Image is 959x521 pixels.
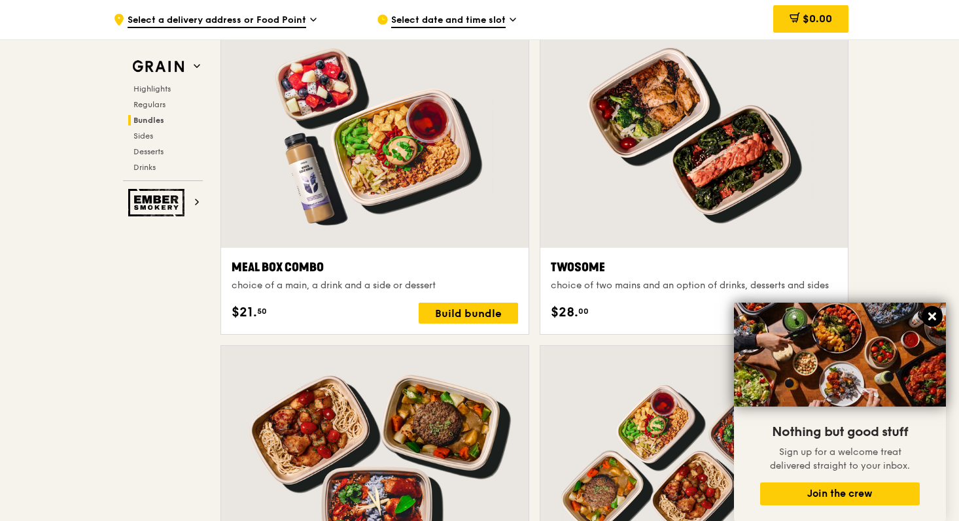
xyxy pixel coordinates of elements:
[133,147,164,156] span: Desserts
[734,303,946,407] img: DSC07876-Edit02-Large.jpeg
[419,303,518,324] div: Build bundle
[770,446,910,471] span: Sign up for a welcome treat delivered straight to your inbox.
[257,306,267,316] span: 50
[760,482,920,505] button: Join the crew
[551,303,578,322] span: $28.
[551,279,837,292] div: choice of two mains and an option of drinks, desserts and sides
[133,131,153,141] span: Sides
[133,100,166,109] span: Regulars
[922,306,943,327] button: Close
[391,14,506,28] span: Select date and time slot
[232,303,257,322] span: $21.
[128,14,306,28] span: Select a delivery address or Food Point
[128,189,188,216] img: Ember Smokery web logo
[232,258,518,277] div: Meal Box Combo
[133,163,156,172] span: Drinks
[133,84,171,93] span: Highlights
[551,258,837,277] div: Twosome
[133,116,164,125] span: Bundles
[232,279,518,292] div: choice of a main, a drink and a side or dessert
[772,424,908,440] span: Nothing but good stuff
[128,55,188,78] img: Grain web logo
[578,306,589,316] span: 00
[803,12,832,25] span: $0.00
